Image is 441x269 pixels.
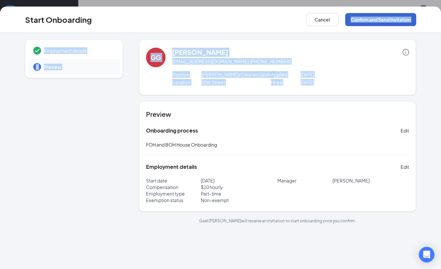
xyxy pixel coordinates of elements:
button: Edit [401,162,409,172]
h5: Employment details [146,163,197,170]
p: Exemption status [146,197,201,203]
p: 10th Street [201,79,261,86]
p: Non-exempt [201,197,278,203]
svg: Checkmark [33,47,41,55]
p: Start date [146,177,201,184]
p: Applied [271,71,301,78]
span: Edit [401,127,409,134]
p: Gael [PERSON_NAME] will receive an invitation to start onboarding once you confirm. [139,218,416,224]
p: · [PHONE_NUMBER] [172,58,409,65]
p: [DATE] [301,79,360,86]
span: Employment details [44,47,113,54]
p: [PERSON_NAME]/Cleaner/Janitor [201,71,261,78]
button: Cancel [306,13,339,26]
div: GG [151,53,161,62]
span: Edit [401,164,409,170]
p: Employment type [146,190,201,197]
a: [EMAIL_ADDRESS][DOMAIN_NAME] [172,58,249,64]
h4: [PERSON_NAME] [172,48,228,57]
button: Edit [401,125,409,136]
span: info-circle [403,49,409,55]
div: Open Intercom Messenger [419,247,434,262]
p: [DATE] [301,71,360,78]
span: Preview [44,64,113,70]
button: Confirm and Send Invitation [345,13,416,26]
p: Hired [271,79,301,86]
p: Compensation [146,184,201,190]
h4: Preview [146,110,409,119]
p: Part-time [201,190,278,197]
h3: Start Onboarding [25,14,92,25]
h5: Onboarding process [146,127,198,134]
span: FOH and BOH House Onboarding [146,142,217,148]
span: 2 [36,64,38,70]
p: Location [172,79,202,86]
p: [PERSON_NAME] [332,177,409,184]
p: Position [172,71,202,78]
p: Manager [277,177,332,184]
p: [DATE] [201,177,278,184]
p: $ 10 hourly [201,184,278,190]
